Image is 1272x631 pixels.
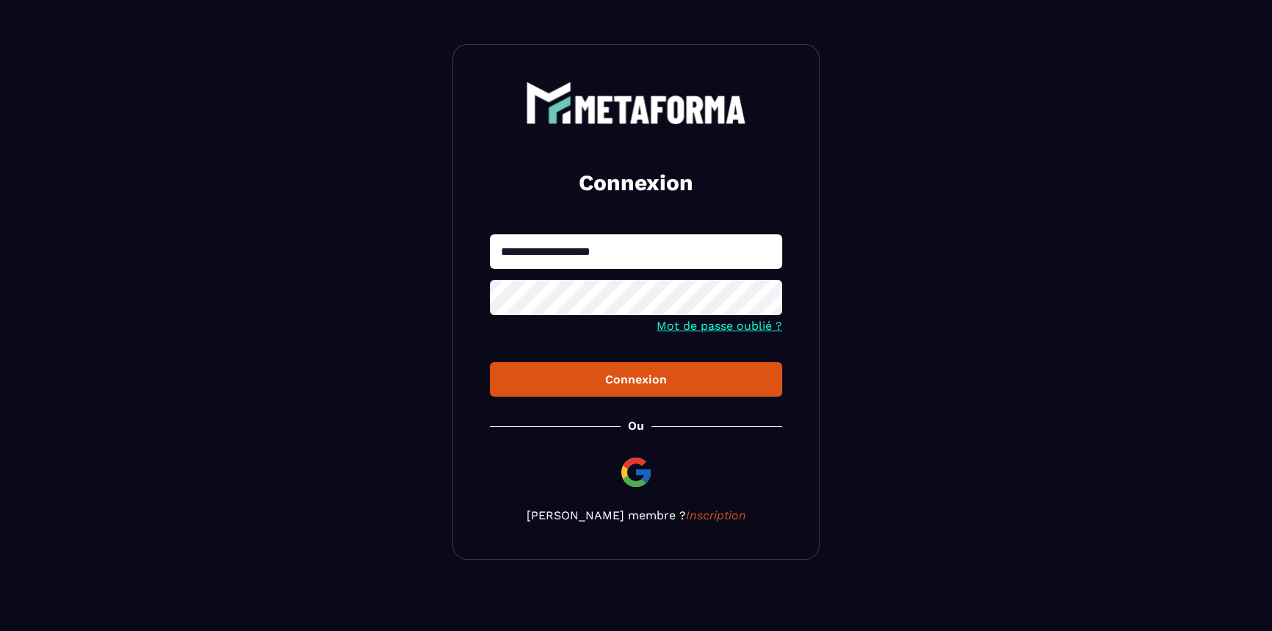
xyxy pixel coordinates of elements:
div: Connexion [502,372,770,386]
button: Connexion [490,362,782,397]
p: [PERSON_NAME] membre ? [490,508,782,522]
img: logo [526,82,746,124]
a: Inscription [686,508,746,522]
p: Ou [628,419,644,433]
a: Mot de passe oublié ? [657,319,782,333]
a: logo [490,82,782,124]
h2: Connexion [507,168,765,198]
img: google [618,455,654,490]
